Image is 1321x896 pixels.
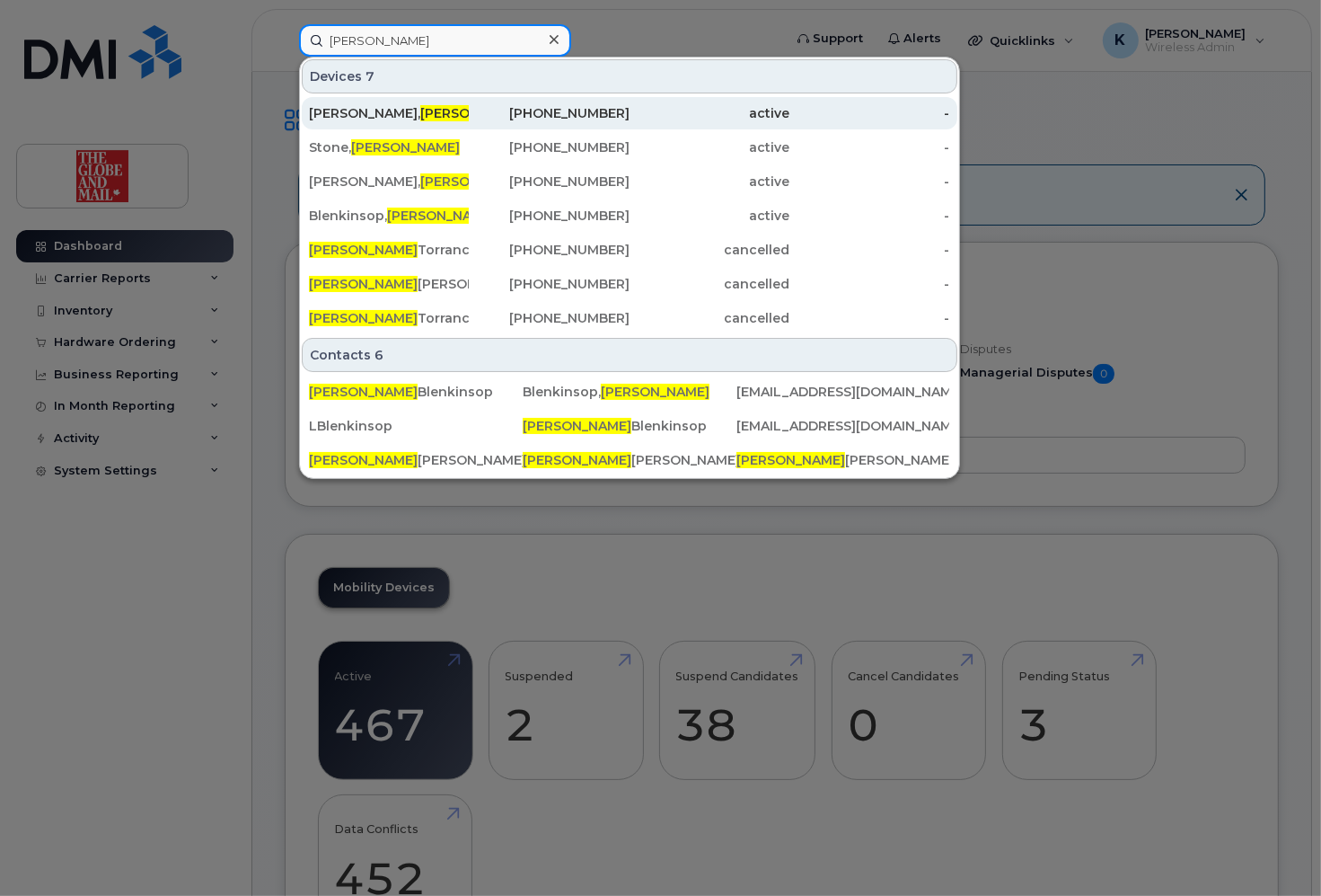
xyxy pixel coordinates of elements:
[469,241,629,259] div: [PHONE_NUMBER]
[302,200,957,232] a: Blenkinsop,[PERSON_NAME][PHONE_NUMBER]active-
[789,241,949,259] div: -
[523,417,736,435] div: Blenkinsop
[789,138,949,156] div: -
[630,241,789,259] div: cancelled
[309,384,418,400] span: [PERSON_NAME]
[309,104,469,122] div: [PERSON_NAME],
[302,444,957,476] a: [PERSON_NAME][PERSON_NAME][PERSON_NAME][PERSON_NAME][PERSON_NAME][PERSON_NAME][EMAIL_ADDRESS][DOM...
[302,376,957,408] a: [PERSON_NAME]BlenkinsopBlenkinsop,[PERSON_NAME][EMAIL_ADDRESS][DOMAIN_NAME]
[523,418,631,434] span: [PERSON_NAME]
[387,208,496,224] span: [PERSON_NAME]
[469,207,629,225] div: [PHONE_NUMBER]
[374,346,383,364] span: 6
[469,138,629,156] div: [PHONE_NUMBER]
[302,165,957,198] a: [PERSON_NAME],[PERSON_NAME][PHONE_NUMBER]active-
[309,417,523,435] div: LBlenkinsop
[469,309,629,327] div: [PHONE_NUMBER]
[601,384,709,400] span: [PERSON_NAME]
[469,173,629,191] div: [PHONE_NUMBER]
[309,242,418,258] span: [PERSON_NAME]
[309,310,418,326] span: [PERSON_NAME]
[630,173,789,191] div: active
[630,104,789,122] div: active
[302,302,957,334] a: [PERSON_NAME]Torrance[PHONE_NUMBER]cancelled-
[302,234,957,266] a: [PERSON_NAME]Torrance[PHONE_NUMBER]cancelled-
[789,173,949,191] div: -
[469,275,629,293] div: [PHONE_NUMBER]
[309,241,469,259] div: Torrance
[420,173,529,190] span: [PERSON_NAME]
[302,131,957,164] a: Stone,[PERSON_NAME][PHONE_NUMBER]active-
[309,309,469,327] div: Torrance
[736,417,950,435] div: [EMAIL_ADDRESS][DOMAIN_NAME]
[736,383,950,401] div: [EMAIL_ADDRESS][DOMAIN_NAME]
[302,410,957,442] a: LBlenkinsop[PERSON_NAME]Blenkinsop[EMAIL_ADDRESS][DOMAIN_NAME]
[302,268,957,300] a: [PERSON_NAME][PERSON_NAME][PHONE_NUMBER]cancelled-
[351,139,460,155] span: [PERSON_NAME]
[789,207,949,225] div: -
[309,138,469,156] div: Stone,
[302,59,957,93] div: Devices
[302,338,957,372] div: Contacts
[309,383,523,401] div: Blenkinsop
[630,275,789,293] div: cancelled
[789,275,949,293] div: -
[309,276,418,292] span: [PERSON_NAME]
[523,383,736,401] div: Blenkinsop,
[736,451,950,469] div: [PERSON_NAME][EMAIL_ADDRESS][DOMAIN_NAME]
[789,104,949,122] div: -
[630,138,789,156] div: active
[736,452,845,468] span: [PERSON_NAME]
[309,452,418,468] span: [PERSON_NAME]
[309,173,469,191] div: [PERSON_NAME],
[523,451,736,469] div: [PERSON_NAME]
[469,104,629,122] div: [PHONE_NUMBER]
[523,452,631,468] span: [PERSON_NAME]
[630,207,789,225] div: active
[309,275,469,293] div: [PERSON_NAME]
[309,451,523,469] div: [PERSON_NAME]
[630,309,789,327] div: cancelled
[365,67,374,85] span: 7
[420,105,529,121] span: [PERSON_NAME]
[309,207,469,225] div: Blenkinsop,
[789,309,949,327] div: -
[302,97,957,129] a: [PERSON_NAME],[PERSON_NAME][PHONE_NUMBER]active-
